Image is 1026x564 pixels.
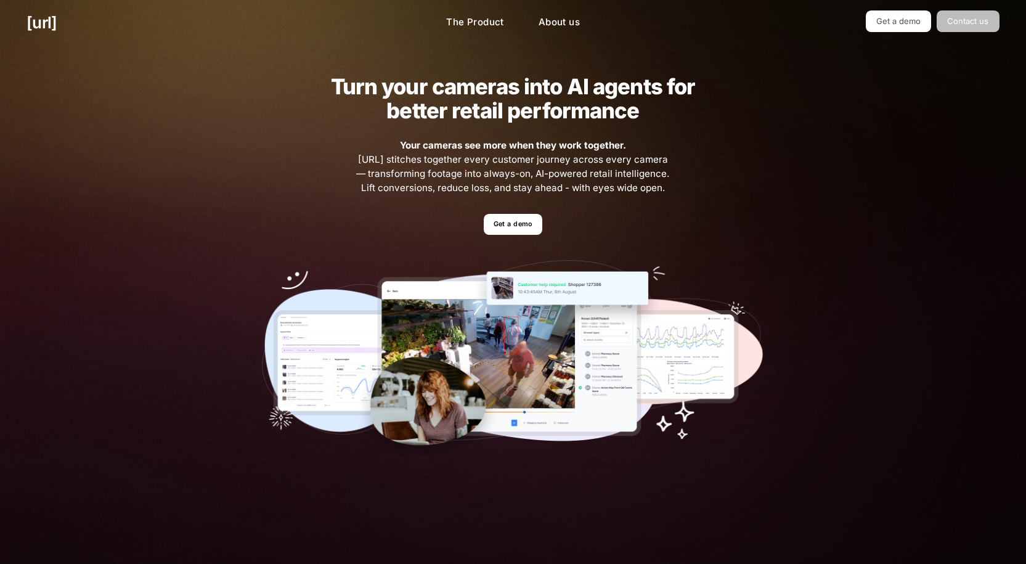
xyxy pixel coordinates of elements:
h2: Turn your cameras into AI agents for better retail performance [311,75,714,123]
a: [URL] [26,10,57,35]
strong: Your cameras see more when they work together. [400,139,626,151]
span: [URL] stitches together every customer journey across every camera — transforming footage into al... [355,139,672,195]
img: Our tools [262,260,764,464]
a: Get a demo [484,214,542,235]
a: Contact us [937,10,1000,32]
a: The Product [436,10,514,35]
a: Get a demo [866,10,932,32]
a: About us [529,10,590,35]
